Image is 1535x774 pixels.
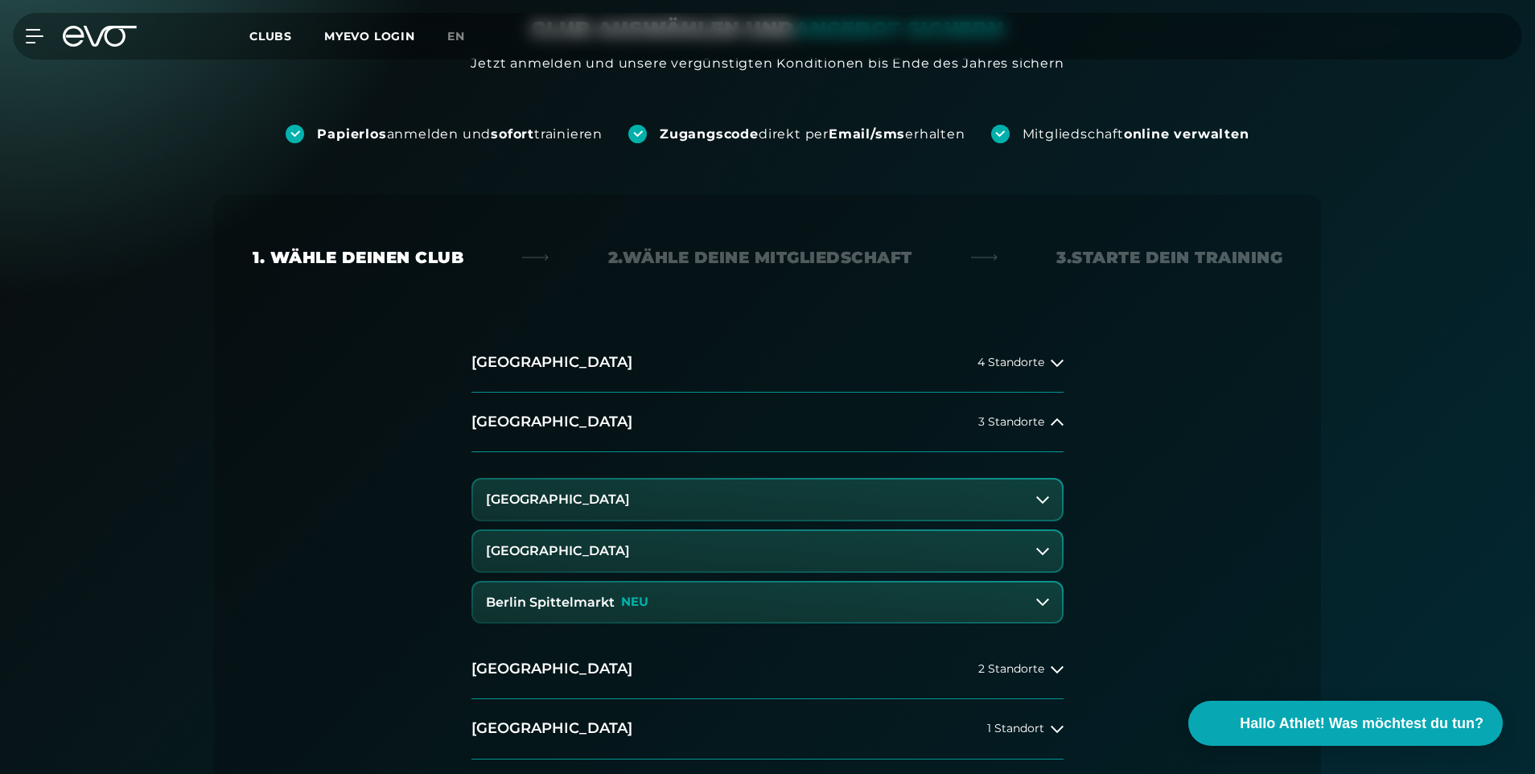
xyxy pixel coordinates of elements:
[473,531,1062,571] button: [GEOGRAPHIC_DATA]
[473,480,1062,520] button: [GEOGRAPHIC_DATA]
[324,29,415,43] a: MYEVO LOGIN
[486,544,630,558] h3: [GEOGRAPHIC_DATA]
[471,640,1064,699] button: [GEOGRAPHIC_DATA]2 Standorte
[987,723,1044,735] span: 1 Standort
[977,356,1044,368] span: 4 Standorte
[978,416,1044,428] span: 3 Standorte
[978,663,1044,675] span: 2 Standorte
[829,126,905,142] strong: Email/sms
[473,583,1062,623] button: Berlin SpittelmarktNEU
[486,492,630,507] h3: [GEOGRAPHIC_DATA]
[471,352,632,373] h2: [GEOGRAPHIC_DATA]
[1188,701,1503,746] button: Hallo Athlet! Was möchtest du tun?
[471,412,632,432] h2: [GEOGRAPHIC_DATA]
[471,718,632,739] h2: [GEOGRAPHIC_DATA]
[1056,246,1282,269] div: 3. Starte dein Training
[249,29,292,43] span: Clubs
[471,333,1064,393] button: [GEOGRAPHIC_DATA]4 Standorte
[486,595,615,610] h3: Berlin Spittelmarkt
[317,126,603,143] div: anmelden und trainieren
[471,659,632,679] h2: [GEOGRAPHIC_DATA]
[1023,126,1249,143] div: Mitgliedschaft
[471,393,1064,452] button: [GEOGRAPHIC_DATA]3 Standorte
[660,126,965,143] div: direkt per erhalten
[491,126,534,142] strong: sofort
[317,126,386,142] strong: Papierlos
[621,595,648,609] p: NEU
[253,246,463,269] div: 1. Wähle deinen Club
[447,27,484,46] a: en
[608,246,912,269] div: 2. Wähle deine Mitgliedschaft
[447,29,465,43] span: en
[1124,126,1249,142] strong: online verwalten
[471,699,1064,759] button: [GEOGRAPHIC_DATA]1 Standort
[660,126,759,142] strong: Zugangscode
[1240,713,1484,735] span: Hallo Athlet! Was möchtest du tun?
[249,28,324,43] a: Clubs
